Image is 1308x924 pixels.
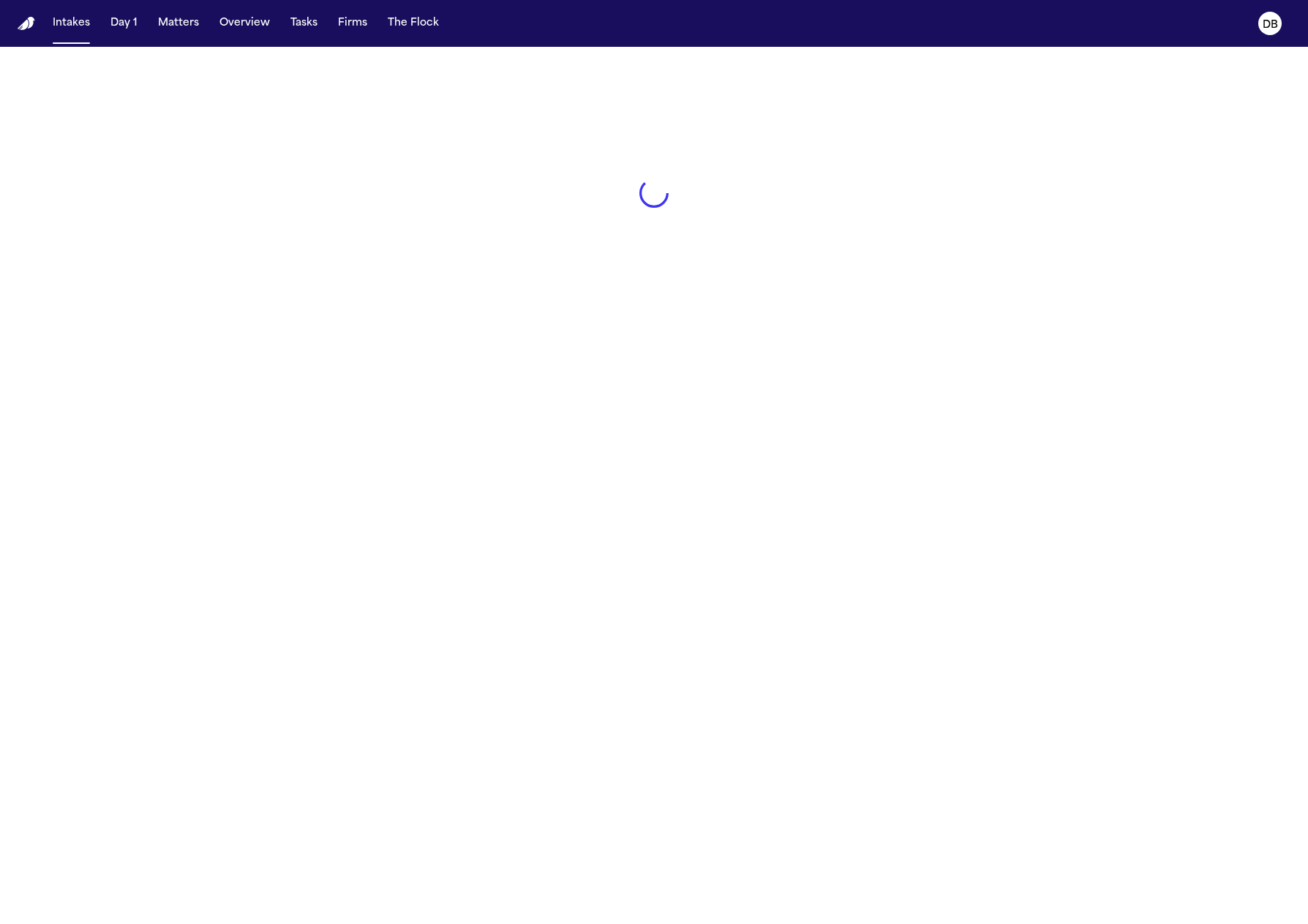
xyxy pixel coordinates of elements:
img: Finch Logo [18,17,35,31]
button: Firms [332,10,373,37]
button: Matters [152,10,205,37]
button: Overview [214,10,276,37]
text: DB [1263,20,1278,30]
button: Tasks [285,10,323,37]
button: The Flock [382,10,445,37]
button: Intakes [47,10,96,37]
a: Home [18,17,35,31]
button: Day 1 [105,10,143,37]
